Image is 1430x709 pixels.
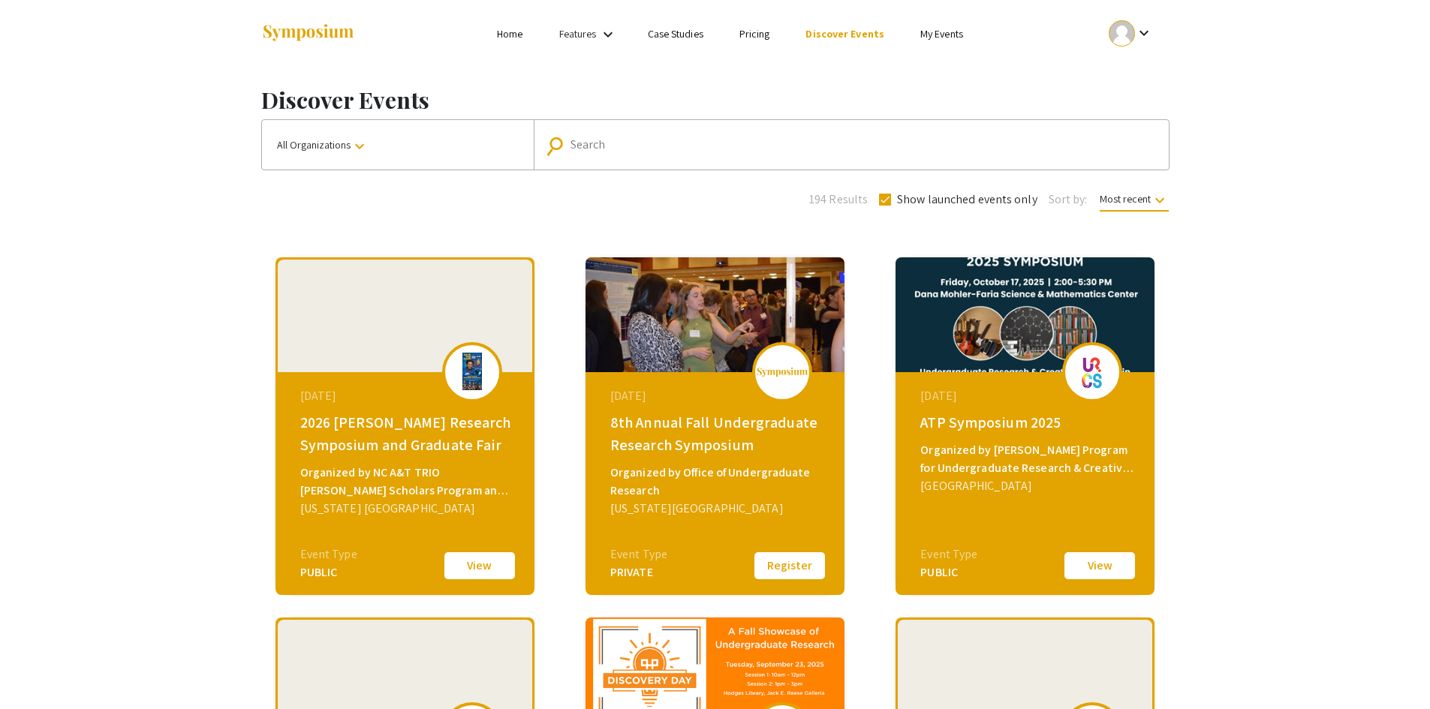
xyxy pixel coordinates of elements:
span: 194 Results [809,191,868,209]
mat-icon: Expand account dropdown [1135,24,1153,42]
div: [DATE] [920,387,1133,405]
img: 2026mcnair_eventLogo_dac333_.jpg [450,353,495,390]
span: All Organizations [277,138,369,152]
div: ATP Symposium 2025 [920,411,1133,434]
a: Case Studies [648,27,703,41]
div: PRIVATE [610,563,667,581]
a: Discover Events [805,27,884,41]
img: logo_v2.png [756,367,808,377]
a: My Events [920,27,963,41]
mat-icon: keyboard_arrow_down [1151,191,1169,209]
button: View [1062,550,1137,581]
span: Sort by: [1049,191,1088,209]
div: PUBLIC [300,563,357,581]
button: Most recent [1088,185,1181,212]
a: Features [559,27,597,41]
mat-icon: keyboard_arrow_down [351,137,369,155]
div: PUBLIC [920,563,977,581]
img: Symposium by ForagerOne [261,23,355,44]
img: 8th-annual-fall-undergraduate-research-symposium_eventCoverPhoto_be3fc5__thumb.jpg [586,257,844,372]
div: Organized by Office of Undergraduate Research [610,464,823,500]
div: Organized by [PERSON_NAME] Program for Undergraduate Research & Creative Scholarship [920,441,1133,477]
div: Event Type [610,545,667,563]
a: Home [497,27,522,41]
button: Register [752,550,827,581]
mat-icon: Search [548,133,570,159]
div: Event Type [300,545,357,563]
div: 2026 [PERSON_NAME] Research Symposium and Graduate Fair [300,411,513,456]
span: Show launched events only [897,191,1037,209]
span: Most recent [1100,192,1169,212]
div: Event Type [920,545,977,563]
img: atp2025_eventCoverPhoto_9b3fe5__thumb.png [896,257,1155,372]
div: [US_STATE][GEOGRAPHIC_DATA] [610,500,823,518]
button: View [442,550,517,581]
div: [DATE] [610,387,823,405]
div: [DATE] [300,387,513,405]
h1: Discover Events [261,86,1170,113]
mat-icon: Expand Features list [599,26,617,44]
button: Expand account dropdown [1093,17,1169,50]
div: Organized by NC A&T TRIO [PERSON_NAME] Scholars Program and the Center for Undergraduate Research [300,464,513,500]
div: [GEOGRAPHIC_DATA] [920,477,1133,495]
img: atp2025_eventLogo_56bb79_.png [1070,353,1115,390]
iframe: Chat [11,641,64,698]
button: All Organizations [262,120,534,170]
div: [US_STATE] [GEOGRAPHIC_DATA] [300,500,513,518]
a: Pricing [739,27,770,41]
div: 8th Annual Fall Undergraduate Research Symposium [610,411,823,456]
